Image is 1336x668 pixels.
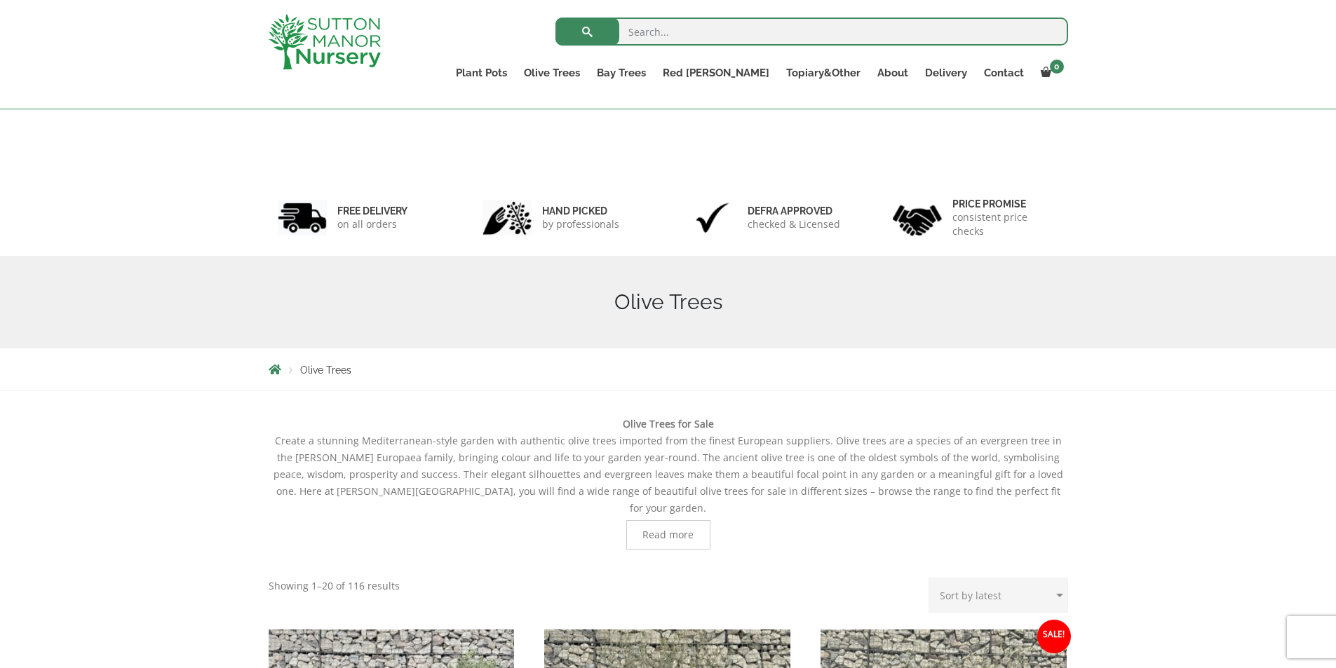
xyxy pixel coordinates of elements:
img: logo [269,14,381,69]
img: 4.jpg [893,196,942,239]
a: Red [PERSON_NAME] [654,63,778,83]
a: Delivery [917,63,976,83]
img: 2.jpg [483,200,532,236]
a: About [869,63,917,83]
span: Sale! [1037,620,1071,653]
span: 0 [1050,60,1064,74]
img: 1.jpg [278,200,327,236]
span: Olive Trees [300,364,351,376]
a: Bay Trees [588,63,654,83]
h1: Olive Trees [269,289,1068,315]
select: Shop order [929,578,1068,613]
a: Contact [976,63,1032,83]
h6: Price promise [952,198,1059,210]
h6: FREE DELIVERY [337,205,407,217]
p: Showing 1–20 of 116 results [269,578,400,594]
a: 0 [1032,63,1068,83]
span: Read more [642,530,694,540]
a: Olive Trees [515,63,588,83]
div: Create a stunning Mediterranean-style garden with authentic olive trees imported from the finest ... [269,416,1068,550]
p: on all orders [337,217,407,231]
p: consistent price checks [952,210,1059,238]
p: checked & Licensed [748,217,840,231]
nav: Breadcrumbs [269,364,1068,375]
input: Search... [555,18,1068,46]
h6: hand picked [542,205,619,217]
b: Olive Trees for Sale [623,417,714,430]
a: Plant Pots [447,63,515,83]
a: Topiary&Other [778,63,869,83]
h6: Defra approved [748,205,840,217]
p: by professionals [542,217,619,231]
img: 3.jpg [688,200,737,236]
